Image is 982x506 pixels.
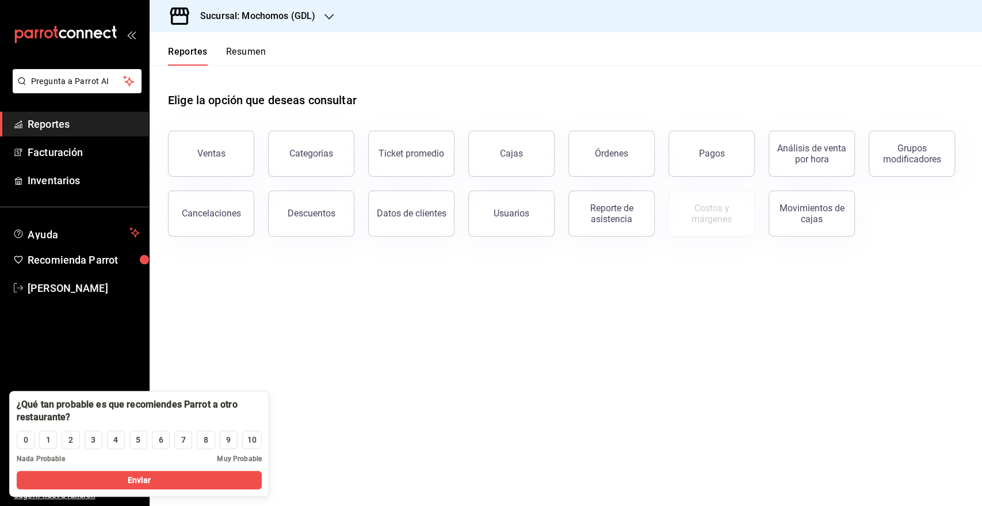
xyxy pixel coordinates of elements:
button: Cancelaciones [168,191,254,237]
button: 1 [39,431,57,449]
div: 7 [181,434,186,446]
h3: Sucursal: Mochomos (GDL) [191,9,315,23]
div: 2 [68,434,73,446]
div: 9 [226,434,231,446]
button: 10 [242,431,262,449]
button: Reporte de asistencia [568,191,655,237]
span: Nada Probable [17,454,65,464]
div: Grupos modificadores [876,143,947,165]
button: Análisis de venta por hora [769,131,855,177]
button: Ventas [168,131,254,177]
span: Inventarios [28,173,140,188]
button: Movimientos de cajas [769,191,855,237]
div: 8 [204,434,208,446]
div: ¿Qué tan probable es que recomiendes Parrot a otro restaurante? [17,398,262,424]
div: 6 [159,434,163,446]
div: Costos y márgenes [676,203,747,225]
button: Ticket promedio [368,131,454,177]
div: Ticket promedio [379,148,444,159]
div: Usuarios [494,208,529,219]
button: 2 [62,431,79,449]
button: 3 [85,431,102,449]
span: [PERSON_NAME] [28,280,140,296]
button: 0 [17,431,35,449]
div: Datos de clientes [377,208,446,219]
button: Pagos [668,131,755,177]
button: Reportes [168,46,208,66]
div: 5 [136,434,140,446]
div: 4 [113,434,118,446]
div: Categorías [289,148,333,159]
div: Reporte de asistencia [576,203,647,225]
span: Pregunta a Parrot AI [31,75,124,87]
span: Reportes [28,116,140,132]
a: Cajas [468,131,555,177]
div: 3 [91,434,95,446]
button: Descuentos [268,191,354,237]
div: navigation tabs [168,46,266,66]
div: 10 [247,434,257,446]
div: 1 [46,434,51,446]
div: Análisis de venta por hora [776,143,847,165]
button: 6 [152,431,170,449]
button: Categorías [268,131,354,177]
button: open_drawer_menu [127,30,136,39]
span: Facturación [28,144,140,160]
span: Muy Probable [217,454,262,464]
div: Cancelaciones [182,208,241,219]
span: Recomienda Parrot [28,252,140,268]
span: Enviar [128,474,151,486]
div: Pagos [699,148,725,159]
button: Datos de clientes [368,191,454,237]
button: Contrata inventarios para ver este reporte [668,191,755,237]
div: Cajas [500,147,524,161]
button: Enviar [17,471,262,489]
span: Ayuda [28,226,125,239]
div: Órdenes [595,148,628,159]
button: Órdenes [568,131,655,177]
button: 7 [174,431,192,449]
button: Usuarios [468,191,555,237]
button: Resumen [226,46,266,66]
a: Pregunta a Parrot AI [8,83,142,96]
button: 5 [129,431,147,449]
h1: Elige la opción que deseas consultar [168,92,357,109]
div: Ventas [197,148,226,159]
div: Movimientos de cajas [776,203,847,225]
div: Descuentos [288,208,335,219]
button: 9 [220,431,238,449]
button: 8 [197,431,215,449]
button: Grupos modificadores [869,131,955,177]
button: Pregunta a Parrot AI [13,69,142,93]
button: 4 [107,431,125,449]
div: 0 [24,434,28,446]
